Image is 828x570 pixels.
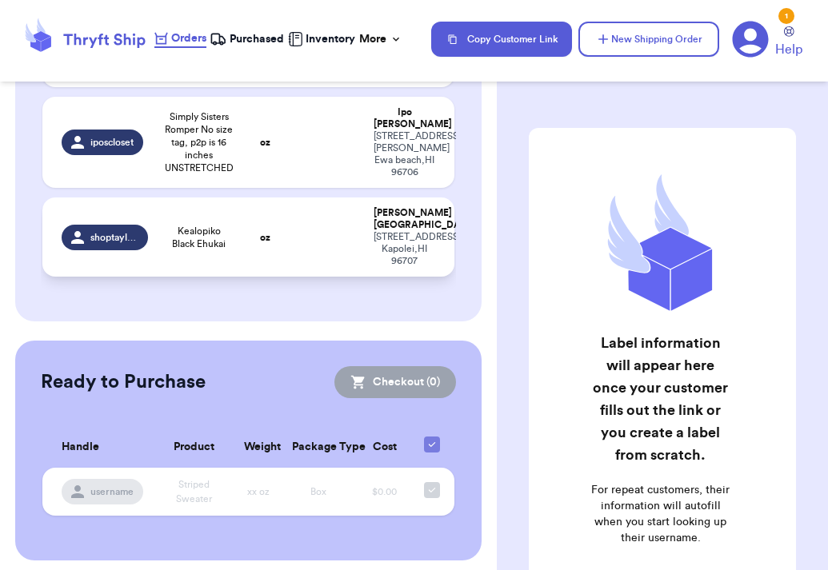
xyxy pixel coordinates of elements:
span: xx oz [247,487,270,496]
span: Orders [171,30,206,46]
span: Help [775,40,802,59]
button: New Shipping Order [578,22,719,57]
div: [PERSON_NAME] [GEOGRAPHIC_DATA] [374,207,436,231]
button: Checkout (0) [334,366,456,398]
span: username [90,485,134,498]
a: Orders [154,30,206,48]
span: Inventory [306,31,355,47]
strong: oz [260,233,270,242]
div: Ipo [PERSON_NAME] [374,106,436,130]
div: [STREET_ADDRESS][PERSON_NAME] Ewa beach , HI 96706 [374,130,436,178]
th: Package Type [282,427,354,468]
th: Cost [354,427,414,468]
a: Help [775,26,802,59]
a: 1 [732,21,769,58]
span: shoptaylorsthrifts [90,231,138,244]
span: Box [310,487,326,496]
h2: Label information will appear here once your customer fills out the link or you create a label fr... [590,332,733,466]
a: Inventory [288,31,355,47]
span: Simply Sisters Romper No size tag, p2p is 16 inches UNSTRETCHED [165,110,234,174]
th: Weight [234,427,282,468]
span: Handle [62,439,99,456]
span: Purchased [230,31,284,47]
button: Copy Customer Link [431,22,572,57]
div: 1 [778,8,794,24]
span: Kealopiko Black Ehukai [167,225,230,250]
a: Purchased [210,31,284,47]
span: iposcloset [90,136,134,149]
strong: oz [260,138,270,147]
h2: Ready to Purchase [41,369,206,395]
th: Product [154,427,234,468]
div: More [359,31,402,47]
p: For repeat customers, their information will autofill when you start looking up their username. [590,482,733,546]
span: $0.00 [372,487,397,496]
div: [STREET_ADDRESS] Kapolei , HI 96707 [374,231,436,267]
span: Striped Sweater [176,480,212,504]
